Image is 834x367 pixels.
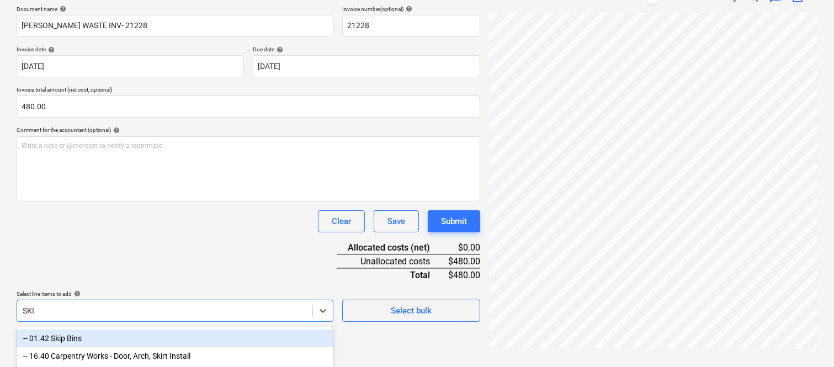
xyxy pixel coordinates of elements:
button: Save [374,210,419,232]
input: Invoice number [342,15,480,37]
button: Select bulk [342,300,480,322]
p: Invoice total amount (net cost, optional) [17,86,480,95]
div: Document name [17,6,333,13]
input: Document name [17,15,333,37]
input: Invoice date not specified [17,55,244,77]
button: Submit [428,210,480,232]
div: Select bulk [391,304,432,318]
div: Select line-items to add [17,290,333,297]
div: $480.00 [448,254,480,268]
div: -- 01.42 Skip Bins [17,329,333,347]
div: Save [387,214,405,228]
input: Invoice total amount (net cost, optional) [17,95,480,118]
span: help [57,6,66,12]
span: help [403,6,412,12]
div: Invoice date [17,46,244,53]
span: help [274,46,283,53]
div: Clear [332,214,351,228]
div: $0.00 [448,241,480,254]
div: Allocated costs (net) [337,241,448,254]
div: Unallocated costs [337,254,448,268]
div: -- 16.40 Carpentry Works - Door, Arch, Skirt Install [17,347,333,365]
div: Comment for the accountant (optional) [17,126,480,134]
div: Due date [253,46,480,53]
span: help [72,290,81,297]
div: $480.00 [448,268,480,281]
span: help [111,127,120,134]
input: Due date not specified [253,55,480,77]
div: Total [337,268,448,281]
span: help [46,46,55,53]
div: Submit [441,214,467,228]
button: Clear [318,210,365,232]
iframe: Chat Widget [779,314,834,367]
div: Invoice number (optional) [342,6,480,13]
